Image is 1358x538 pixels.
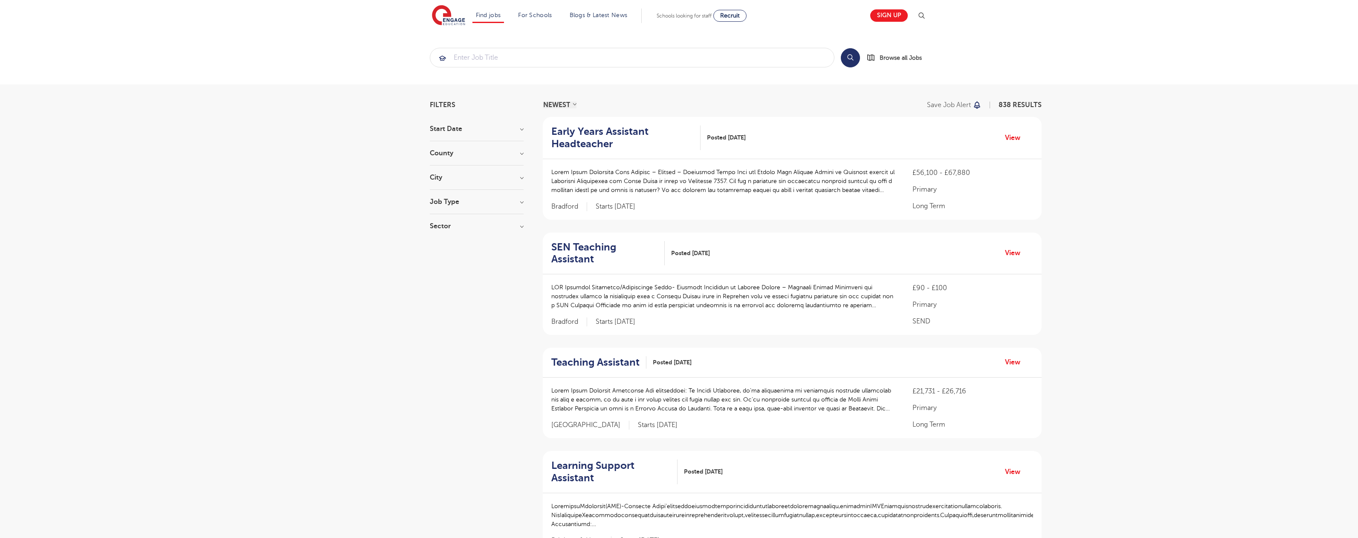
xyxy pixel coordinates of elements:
p: LOR Ipsumdol Sitametco/Adipiscinge Seddo- Eiusmodt Incididun ut Laboree Dolore – Magnaali Enimad ... [551,283,896,310]
h3: Start Date [430,125,524,132]
p: Save job alert [927,102,971,108]
a: For Schools [518,12,552,18]
span: Filters [430,102,455,108]
a: View [1005,132,1027,143]
p: Long Term [912,419,1033,430]
p: Starts [DATE] [638,421,678,430]
p: Starts [DATE] [596,317,635,326]
h2: Early Years Assistant Headteacher [551,125,694,150]
a: View [1005,357,1027,368]
p: Primary [912,403,1033,413]
a: Blogs & Latest News [570,12,628,18]
p: Primary [912,300,1033,310]
p: £21,731 - £26,716 [912,386,1033,396]
span: Browse all Jobs [880,53,922,63]
p: LoremipsuMdolorsit(AME)-Consecte Adipi’elitseddoeiusmodtemporincididuntutlaboreetdoloremagnaaliqu... [551,502,1033,529]
span: Recruit [720,12,740,19]
p: Lorem Ipsum Dolorsita Cons Adipisc – Elitsed – Doeiusmod Tempo Inci utl Etdolo Magn Aliquae Admin... [551,168,896,195]
p: £90 - £100 [912,283,1033,293]
p: Long Term [912,201,1033,211]
span: [GEOGRAPHIC_DATA] [551,421,629,430]
a: View [1005,247,1027,259]
a: View [1005,466,1027,477]
span: Posted [DATE] [671,249,710,258]
p: Lorem Ipsum Dolorsit Ametconse Adi elitseddoei: Te Incidi Utlaboree, do’ma aliquaenima mi veniamq... [551,386,896,413]
h3: Job Type [430,198,524,205]
a: Early Years Assistant Headteacher [551,125,701,150]
button: Search [841,48,860,67]
span: Bradford [551,202,587,211]
h3: County [430,150,524,157]
img: Engage Education [432,5,465,26]
button: Save job alert [927,102,982,108]
p: SEND [912,316,1033,326]
h2: Teaching Assistant [551,356,640,369]
p: £56,100 - £67,880 [912,168,1033,178]
h2: SEN Teaching Assistant [551,241,658,266]
a: Teaching Assistant [551,356,646,369]
p: Primary [912,184,1033,195]
p: Starts [DATE] [596,202,635,211]
span: Schools looking for staff [657,13,712,19]
input: Submit [430,48,834,67]
span: Posted [DATE] [707,133,746,142]
a: Recruit [713,10,747,22]
span: Bradford [551,317,587,326]
span: Posted [DATE] [684,467,723,476]
span: Posted [DATE] [653,358,692,367]
a: Sign up [870,9,908,22]
h3: Sector [430,223,524,230]
a: Learning Support Assistant [551,459,678,484]
a: SEN Teaching Assistant [551,241,665,266]
a: Find jobs [476,12,501,18]
h2: Learning Support Assistant [551,459,671,484]
span: 838 RESULTS [999,101,1042,109]
h3: City [430,174,524,181]
a: Browse all Jobs [867,53,929,63]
